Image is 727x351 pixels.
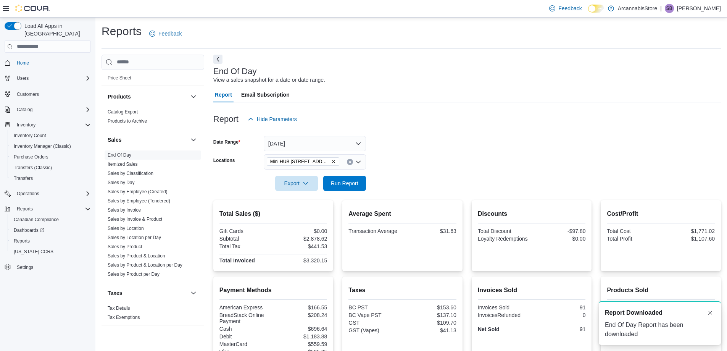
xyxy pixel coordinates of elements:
button: Reports [14,204,36,214]
h2: Taxes [348,286,456,295]
span: Reports [11,236,91,246]
div: $0.00 [275,228,327,234]
span: Washington CCRS [11,247,91,256]
span: Customers [17,91,39,97]
div: GST [348,320,401,326]
label: Date Range [213,139,240,145]
span: Transfers [11,174,91,183]
div: $109.70 [404,320,456,326]
div: Transaction Average [348,228,401,234]
span: Catalog Export [108,109,138,115]
a: Purchase Orders [11,152,52,162]
h3: End Of Day [213,67,257,76]
span: Run Report [331,180,358,187]
div: 0 [533,312,585,318]
a: Sales by Product & Location per Day [108,262,182,268]
span: Mini HUB 6528 Victoria Dr - 450239 [267,157,339,166]
h3: Products [108,93,131,100]
a: Settings [14,263,36,272]
button: Export [275,176,318,191]
h2: Total Sales ($) [219,209,327,218]
span: Dashboards [14,227,44,233]
button: Sales [108,136,187,144]
a: Sales by Product per Day [108,272,160,277]
div: American Express [219,304,272,311]
span: Catalog [14,105,91,114]
span: Feedback [558,5,582,12]
h3: Report [213,115,239,124]
div: BreadStack Online Payment [219,312,272,324]
span: Report Downloaded [605,308,663,317]
div: Cash [219,326,272,332]
p: | [660,4,662,13]
div: InvoicesRefunded [478,312,530,318]
span: Sales by Location per Day [108,235,161,241]
div: Loyalty Redemptions [478,236,530,242]
a: Dashboards [11,226,47,235]
button: Reports [8,236,94,246]
div: Sales [102,150,204,282]
input: Dark Mode [588,5,604,13]
span: Home [14,58,91,68]
span: Home [17,60,29,66]
div: Total Tax [219,243,272,249]
a: Dashboards [8,225,94,236]
a: Feedback [546,1,585,16]
button: Purchase Orders [8,152,94,162]
button: Inventory [14,120,39,129]
span: Feedback [158,30,182,37]
nav: Complex example [5,54,91,293]
span: Settings [17,264,33,270]
span: Report [215,87,232,102]
button: Catalog [14,105,35,114]
span: Transfers (Classic) [14,165,52,171]
span: Sales by Invoice [108,207,141,213]
a: Itemized Sales [108,162,138,167]
div: $41.13 [404,327,456,333]
span: Catalog [17,107,32,113]
span: Sales by Employee (Created) [108,189,168,195]
span: Transfers [14,175,33,181]
div: 91 [533,326,585,332]
div: End Of Day Report has been downloaded [605,320,715,339]
button: Inventory [2,120,94,130]
div: Total Cost [607,228,659,234]
div: -$97.80 [533,228,585,234]
a: Tax Details [108,306,130,311]
div: $137.10 [404,312,456,318]
button: Users [2,73,94,84]
span: Inventory Count [11,131,91,140]
span: Dashboards [11,226,91,235]
div: $166.55 [275,304,327,311]
strong: Net Sold [478,326,500,332]
p: [PERSON_NAME] [677,4,721,13]
span: Reports [14,204,91,214]
h2: Average Spent [348,209,456,218]
a: Tax Exemptions [108,315,140,320]
a: Sales by Classification [108,171,153,176]
span: Tax Details [108,305,130,311]
button: Inventory Count [8,130,94,141]
div: $0.00 [533,236,585,242]
button: Remove Mini HUB 6528 Victoria Dr - 450239 from selection in this group [331,159,336,164]
span: End Of Day [108,152,131,158]
button: Sales [189,135,198,144]
a: Inventory Manager (Classic) [11,142,74,151]
a: Sales by Product [108,244,142,249]
button: Operations [2,188,94,199]
span: Load All Apps in [GEOGRAPHIC_DATA] [21,22,91,37]
a: Products to Archive [108,118,147,124]
button: Products [108,93,187,100]
div: $1,771.02 [663,228,715,234]
span: Operations [17,191,39,197]
span: Users [17,75,29,81]
button: Products [189,92,198,101]
span: Canadian Compliance [14,217,59,223]
button: Next [213,55,222,64]
span: Transfers (Classic) [11,163,91,172]
span: Users [14,74,91,83]
button: [DATE] [264,136,366,151]
img: Cova [15,5,50,12]
span: Sales by Product & Location per Day [108,262,182,268]
button: Clear input [347,159,353,165]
